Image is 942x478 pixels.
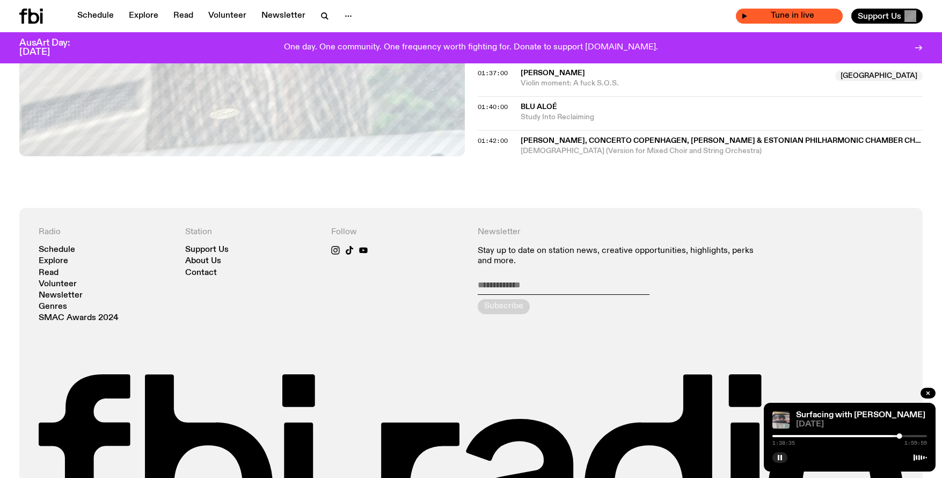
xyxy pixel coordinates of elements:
[19,39,88,57] h3: AusArt Day: [DATE]
[39,314,119,322] a: SMAC Awards 2024
[796,421,927,429] span: [DATE]
[796,411,925,419] a: Surfacing with [PERSON_NAME]
[748,12,837,20] span: Tune in live
[478,103,508,111] span: 01:40:00
[71,9,120,24] a: Schedule
[39,280,77,288] a: Volunteer
[851,9,923,24] button: Support Us
[478,227,757,237] h4: Newsletter
[478,246,757,266] p: Stay up to date on station news, creative opportunities, highlights, perks and more.
[736,9,843,24] button: On AirThe AllnighterTune in live
[858,11,901,21] span: Support Us
[185,246,229,254] a: Support Us
[478,299,530,314] button: Subscribe
[521,112,923,122] span: Study Into Reclaiming
[39,292,83,300] a: Newsletter
[331,227,465,237] h4: Follow
[478,136,508,145] span: 01:42:00
[835,70,923,81] span: [GEOGRAPHIC_DATA]
[521,103,557,111] span: Blu Aloé
[772,440,795,446] span: 1:38:35
[521,137,928,144] span: [PERSON_NAME], Concerto Copenhagen, [PERSON_NAME] & Estonian Philharmonic Chamber Choir
[255,9,312,24] a: Newsletter
[39,257,68,265] a: Explore
[478,104,508,110] button: 01:40:00
[39,269,59,277] a: Read
[39,303,67,311] a: Genres
[185,257,221,265] a: About Us
[122,9,165,24] a: Explore
[185,227,319,237] h4: Station
[521,146,923,156] span: [DEMOGRAPHIC_DATA] (Version for Mixed Choir and String Orchestra)
[478,138,508,144] button: 01:42:00
[284,43,658,53] p: One day. One community. One frequency worth fighting for. Donate to support [DOMAIN_NAME].
[39,227,172,237] h4: Radio
[521,78,829,89] span: Violin moment: A fuck S.O.S.
[202,9,253,24] a: Volunteer
[185,269,217,277] a: Contact
[478,69,508,77] span: 01:37:00
[478,70,508,76] button: 01:37:00
[39,246,75,254] a: Schedule
[521,69,585,77] span: [PERSON_NAME]
[904,440,927,446] span: 1:59:59
[167,9,200,24] a: Read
